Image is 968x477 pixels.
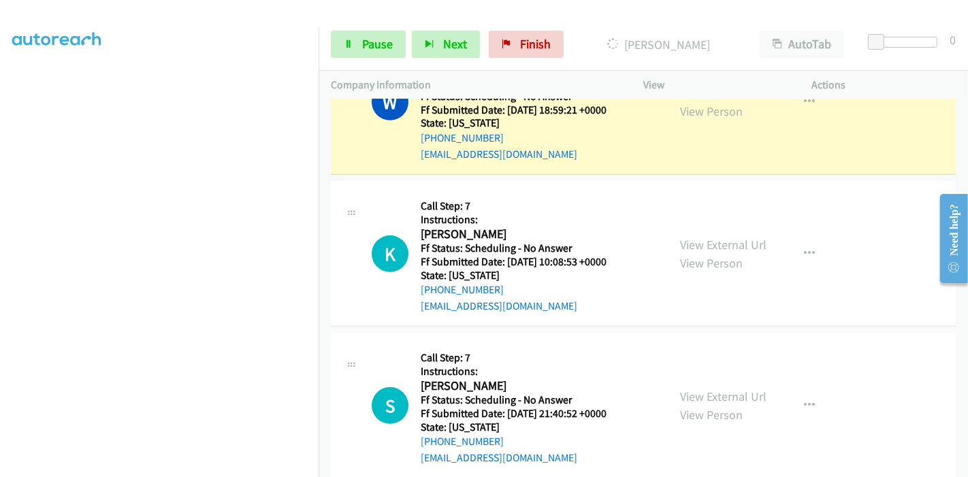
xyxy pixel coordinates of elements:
[421,283,504,296] a: [PHONE_NUMBER]
[489,31,564,58] a: Finish
[680,85,767,101] a: View External Url
[421,351,624,365] h5: Call Step: 7
[680,407,743,423] a: View Person
[421,299,577,312] a: [EMAIL_ADDRESS][DOMAIN_NAME]
[421,451,577,464] a: [EMAIL_ADDRESS][DOMAIN_NAME]
[812,77,956,93] p: Actions
[421,365,624,378] h5: Instructions:
[421,131,504,144] a: [PHONE_NUMBER]
[643,77,788,93] p: View
[421,421,624,434] h5: State: [US_STATE]
[680,389,767,404] a: View External Url
[680,255,743,271] a: View Person
[520,36,551,52] span: Finish
[760,31,844,58] button: AutoTab
[929,184,968,293] iframe: Resource Center
[331,31,406,58] a: Pause
[372,235,408,272] h1: K
[421,269,624,282] h5: State: [US_STATE]
[421,227,624,242] h2: [PERSON_NAME]
[372,387,408,424] div: The call is yet to be attempted
[421,116,624,130] h5: State: [US_STATE]
[331,77,619,93] p: Company Information
[582,35,735,54] p: [PERSON_NAME]
[680,103,743,119] a: View Person
[421,242,624,255] h5: Ff Status: Scheduling - No Answer
[421,103,624,117] h5: Ff Submitted Date: [DATE] 18:59:21 +0000
[362,36,393,52] span: Pause
[421,378,624,394] h2: [PERSON_NAME]
[421,148,577,161] a: [EMAIL_ADDRESS][DOMAIN_NAME]
[421,435,504,448] a: [PHONE_NUMBER]
[875,37,937,48] div: Delay between calls (in seconds)
[680,237,767,252] a: View External Url
[421,255,624,269] h5: Ff Submitted Date: [DATE] 10:08:53 +0000
[421,393,624,407] h5: Ff Status: Scheduling - No Answer
[372,84,408,120] h1: W
[421,199,624,213] h5: Call Step: 7
[421,407,624,421] h5: Ff Submitted Date: [DATE] 21:40:52 +0000
[421,213,624,227] h5: Instructions:
[372,387,408,424] h1: S
[950,31,956,49] div: 0
[412,31,480,58] button: Next
[443,36,467,52] span: Next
